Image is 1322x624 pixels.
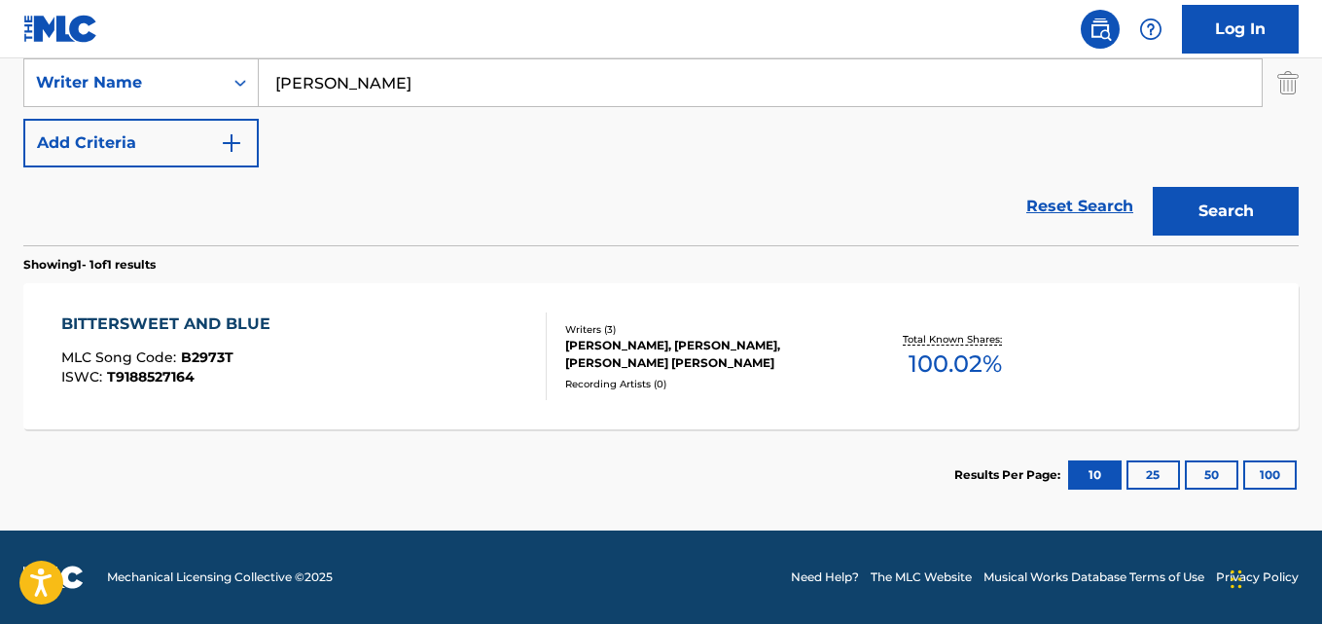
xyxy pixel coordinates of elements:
button: 100 [1243,460,1297,490]
div: Writer Name [36,71,211,94]
div: Drag [1231,550,1242,608]
button: Add Criteria [23,119,259,167]
button: Search [1153,187,1299,236]
span: B2973T [181,349,233,366]
img: search [1089,18,1112,41]
a: Log In [1182,5,1299,54]
a: BITTERSWEET AND BLUEMLC Song Code:B2973TISWC:T9188527164Writers (3)[PERSON_NAME], [PERSON_NAME], ... [23,283,1299,429]
div: [PERSON_NAME], [PERSON_NAME], [PERSON_NAME] [PERSON_NAME] [565,337,849,372]
p: Total Known Shares: [903,332,1007,347]
button: 25 [1126,460,1180,490]
img: help [1139,18,1162,41]
span: MLC Song Code : [61,349,181,366]
div: BITTERSWEET AND BLUE [61,312,280,336]
p: Showing 1 - 1 of 1 results [23,256,156,274]
a: Musical Works Database Terms of Use [983,569,1204,586]
p: Results Per Page: [954,466,1065,484]
img: logo [23,566,84,589]
span: T9188527164 [107,368,195,385]
a: Privacy Policy [1216,569,1299,586]
button: 50 [1185,460,1238,490]
button: 10 [1068,460,1122,490]
span: ISWC : [61,368,107,385]
iframe: Chat Widget [1225,531,1322,624]
img: Delete Criterion [1277,58,1299,107]
span: Mechanical Licensing Collective © 2025 [107,569,333,586]
span: 100.02 % [909,347,1002,382]
div: Writers ( 3 ) [565,322,849,337]
div: Help [1131,10,1170,49]
div: Recording Artists ( 0 ) [565,377,849,391]
a: Reset Search [1017,185,1143,228]
img: 9d2ae6d4665cec9f34b9.svg [220,131,243,155]
a: Need Help? [791,569,859,586]
a: Public Search [1081,10,1120,49]
a: The MLC Website [871,569,972,586]
img: MLC Logo [23,15,98,43]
